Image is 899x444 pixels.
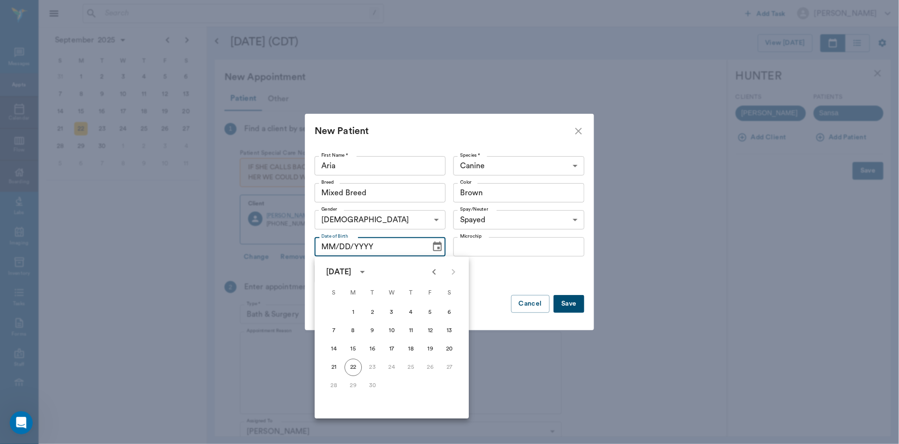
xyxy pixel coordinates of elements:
button: 20 [441,340,458,358]
button: Upload attachment [46,316,53,323]
span: Saturday [441,283,458,303]
button: Choose date [428,237,447,256]
div: Canine [453,156,584,175]
div: Spayed [453,210,584,229]
button: Emoji picker [15,316,23,323]
button: 1 [344,304,362,321]
button: 9 [364,322,381,339]
div: [DATE] [326,266,351,278]
li: If you believe you’re experiencing an , please reply with the word to notify our support team and... [23,269,150,350]
span: Tuesday [364,283,381,303]
button: 16 [364,340,381,358]
button: 13 [441,322,458,339]
button: calendar view is open, switch to year view [354,264,370,280]
span: Sunday [325,283,343,303]
b: URGENT [39,287,70,295]
label: Color [460,179,472,186]
div: Our team is available [DATE] through [DATE], 9:00 AM to 5:00 PM CT. Outside of business hours, we... [15,207,150,264]
button: 7 [325,322,343,339]
button: 2 [364,304,381,321]
button: go back [6,4,25,22]
label: Species * [460,152,480,159]
span: Friday [422,283,439,303]
label: Spay/Neuter [460,206,489,213]
button: 19 [422,340,439,358]
button: Cancel [511,295,550,313]
b: urgent bug [31,278,73,286]
div: Bert says… [8,173,185,202]
button: 4 [402,304,420,321]
div: New Patient [315,123,573,139]
div: For the inventory, I am seeing that as well, it looks like the count amount may be displaying inc... [15,41,150,135]
button: close [573,125,584,137]
button: 22 [344,359,362,376]
button: 6 [441,304,458,321]
img: Profile image for Coco [27,5,43,21]
button: Home [151,4,169,22]
button: 14 [325,340,343,358]
button: 3 [383,304,400,321]
button: 10 [383,322,400,339]
button: 15 [344,340,362,358]
div: Thank you so much! [108,178,177,188]
button: Send a message… [165,312,181,327]
label: Date of Birth [321,233,348,240]
label: Microchip [460,233,482,240]
label: Gender [321,206,338,213]
div: [DATE] [8,160,185,173]
button: Previous month [424,262,444,282]
div: Thank you so much! [101,173,185,194]
input: MM/DD/YYYY [315,237,424,256]
div: Close [169,4,186,21]
button: 12 [422,322,439,339]
button: Save [554,295,584,313]
span: Wednesday [383,283,400,303]
div: Coco says… [8,202,185,411]
h1: Coco [47,5,65,12]
button: 5 [422,304,439,321]
button: Start recording [61,316,69,323]
button: 21 [325,359,343,376]
div: Our team is available [DATE] through [DATE], 9:00 AM to 5:00 PM CT. Outside of business hours, we... [8,202,158,390]
label: Breed [321,179,334,186]
button: 18 [402,340,420,358]
button: 11 [402,322,420,339]
button: 8 [344,322,362,339]
div: [DEMOGRAPHIC_DATA] [315,210,446,229]
span: Thursday [402,283,420,303]
button: Gif picker [30,316,38,323]
button: 17 [383,340,400,358]
label: First Name * [321,152,348,159]
iframe: Intercom live chat [10,411,33,434]
span: Monday [344,283,362,303]
p: The team can also help [47,12,120,22]
textarea: Message… [8,296,185,312]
